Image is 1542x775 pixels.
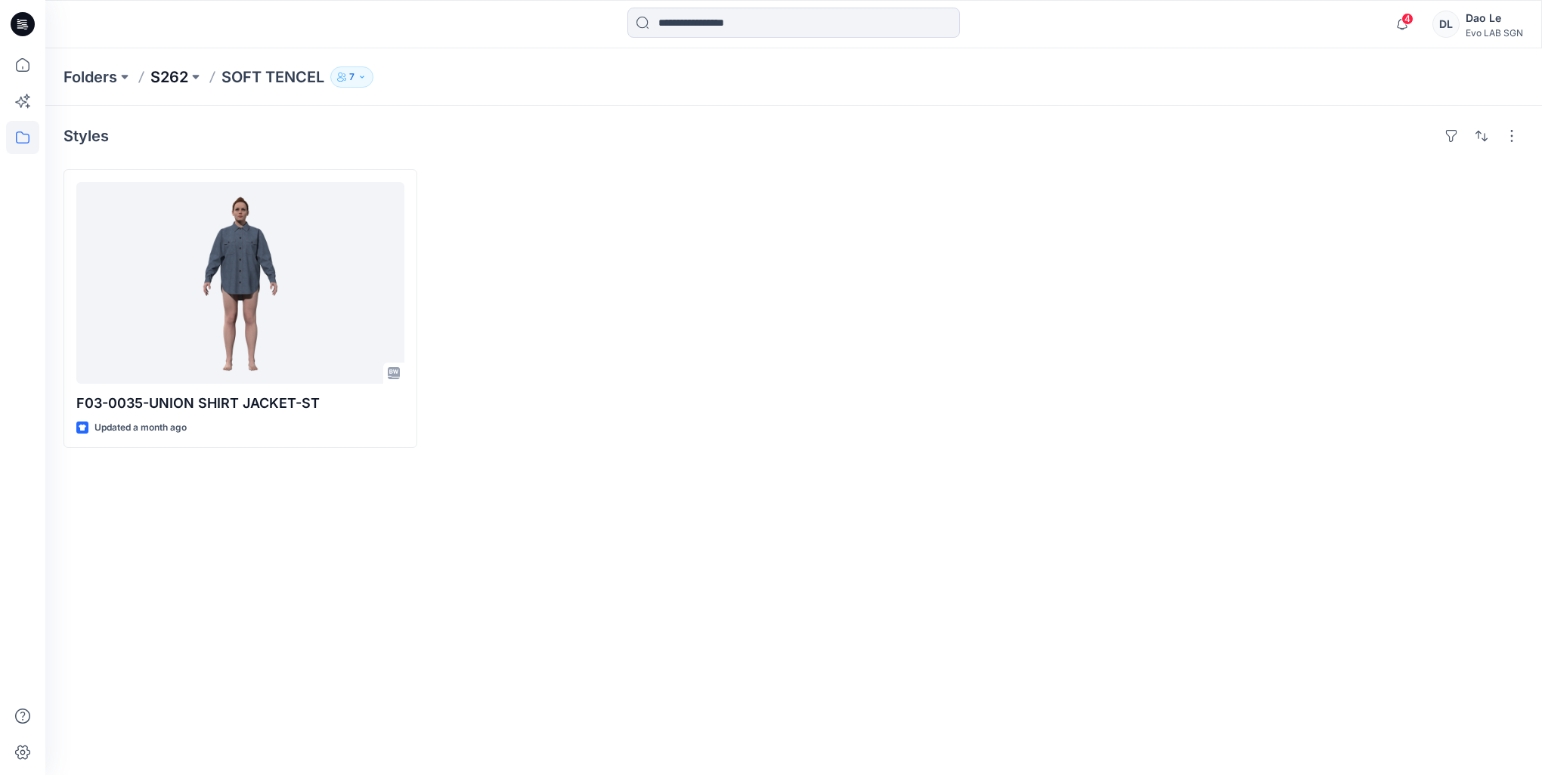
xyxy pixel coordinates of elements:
h4: Styles [63,127,109,145]
p: SOFT TENCEL [221,66,324,88]
p: Updated a month ago [94,420,187,436]
a: S262 [150,66,188,88]
p: F03-0035-UNION SHIRT JACKET-ST [76,393,404,414]
a: Folders [63,66,117,88]
div: Dao Le [1466,9,1523,27]
div: Evo LAB SGN [1466,27,1523,39]
a: F03-0035-UNION SHIRT JACKET-ST [76,182,404,384]
button: 7 [330,66,373,88]
span: 4 [1401,13,1413,25]
p: 7 [349,69,355,85]
div: DL [1432,11,1460,38]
